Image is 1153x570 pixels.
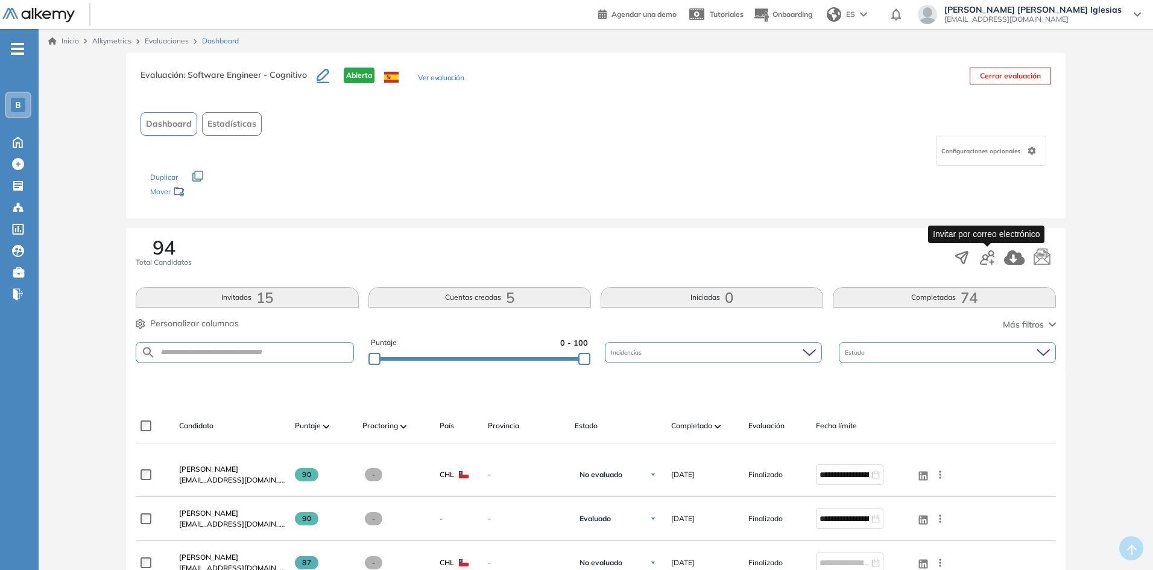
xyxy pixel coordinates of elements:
button: Cuentas creadas5 [368,287,591,308]
span: - [365,468,382,481]
div: Estado [839,342,1056,363]
span: ES [846,9,855,20]
a: Agendar una demo [598,6,677,21]
h3: Evaluación [141,68,317,93]
span: Alkymetrics [92,36,131,45]
span: Fecha límite [816,420,857,431]
span: Total Candidatos [136,257,192,268]
button: Cerrar evaluación [970,68,1051,84]
span: [DATE] [671,469,695,480]
span: Tutoriales [710,10,744,19]
span: País [440,420,454,431]
button: Completadas74 [833,287,1055,308]
span: 87 [295,556,318,569]
img: Logo [2,8,75,23]
a: Evaluaciones [145,36,189,45]
span: Personalizar columnas [150,317,239,330]
span: Incidencias [611,348,644,357]
span: Abierta [344,68,374,83]
button: Estadísticas [202,112,262,136]
span: 0 - 100 [560,337,588,349]
button: Personalizar columnas [136,317,239,330]
span: Estado [845,348,867,357]
span: [PERSON_NAME] [PERSON_NAME] Iglesias [944,5,1122,14]
span: - [488,469,565,480]
img: Ícono de flecha [649,471,657,478]
span: [EMAIL_ADDRESS][DOMAIN_NAME] [944,14,1122,24]
span: Proctoring [362,420,398,431]
span: Puntaje [371,337,397,349]
button: Iniciadas0 [601,287,823,308]
div: Invitar por correo electrónico [928,226,1044,243]
img: arrow [860,12,867,17]
button: Más filtros [1003,318,1056,331]
span: 94 [153,238,175,257]
a: [PERSON_NAME] [179,464,285,475]
button: Invitados15 [136,287,358,308]
span: Evaluado [580,514,611,524]
span: [PERSON_NAME] [179,553,238,562]
a: Inicio [48,36,79,46]
span: No evaluado [580,470,622,480]
span: Finalizado [748,513,783,524]
img: Ícono de flecha [649,559,657,566]
span: Completado [671,420,712,431]
img: [missing "en.ARROW_ALT" translation] [323,425,329,428]
button: Ver evaluación [418,72,464,85]
span: - [440,513,443,524]
img: CHL [459,471,469,478]
button: Onboarding [753,2,812,28]
i: - [11,48,24,50]
a: [PERSON_NAME] [179,552,285,563]
span: Puntaje [295,420,321,431]
img: ESP [384,72,399,83]
img: SEARCH_ALT [141,345,156,360]
img: CHL [459,559,469,566]
span: 90 [295,468,318,481]
div: Configuraciones opcionales [936,136,1046,166]
span: CHL [440,557,454,568]
span: Candidato [179,420,213,431]
span: - [488,557,565,568]
span: : Software Engineer - Cognitivo [183,69,307,80]
div: Mover [150,182,271,204]
span: No evaluado [580,558,622,568]
span: Estadísticas [207,118,256,130]
span: [PERSON_NAME] [179,508,238,518]
span: Onboarding [772,10,812,19]
span: Finalizado [748,557,783,568]
img: Ícono de flecha [649,515,657,522]
span: Agendar una demo [611,10,677,19]
a: [PERSON_NAME] [179,508,285,519]
span: CHL [440,469,454,480]
span: [EMAIL_ADDRESS][DOMAIN_NAME] [179,475,285,486]
span: Duplicar [150,173,178,182]
img: [missing "en.ARROW_ALT" translation] [400,425,406,428]
span: Evaluación [748,420,785,431]
span: Finalizado [748,469,783,480]
span: - [488,513,565,524]
img: world [827,7,841,22]
span: [EMAIL_ADDRESS][DOMAIN_NAME] [179,519,285,530]
span: 90 [295,512,318,525]
span: B [15,100,21,110]
span: Estado [575,420,598,431]
button: Dashboard [141,112,197,136]
span: Dashboard [202,36,239,46]
img: [missing "en.ARROW_ALT" translation] [715,425,721,428]
span: - [365,512,382,525]
span: Configuraciones opcionales [941,147,1023,156]
span: [DATE] [671,513,695,524]
span: [PERSON_NAME] [179,464,238,473]
span: - [365,556,382,569]
span: Dashboard [146,118,192,130]
span: Provincia [488,420,519,431]
span: [DATE] [671,557,695,568]
span: Más filtros [1003,318,1044,331]
div: Incidencias [605,342,822,363]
